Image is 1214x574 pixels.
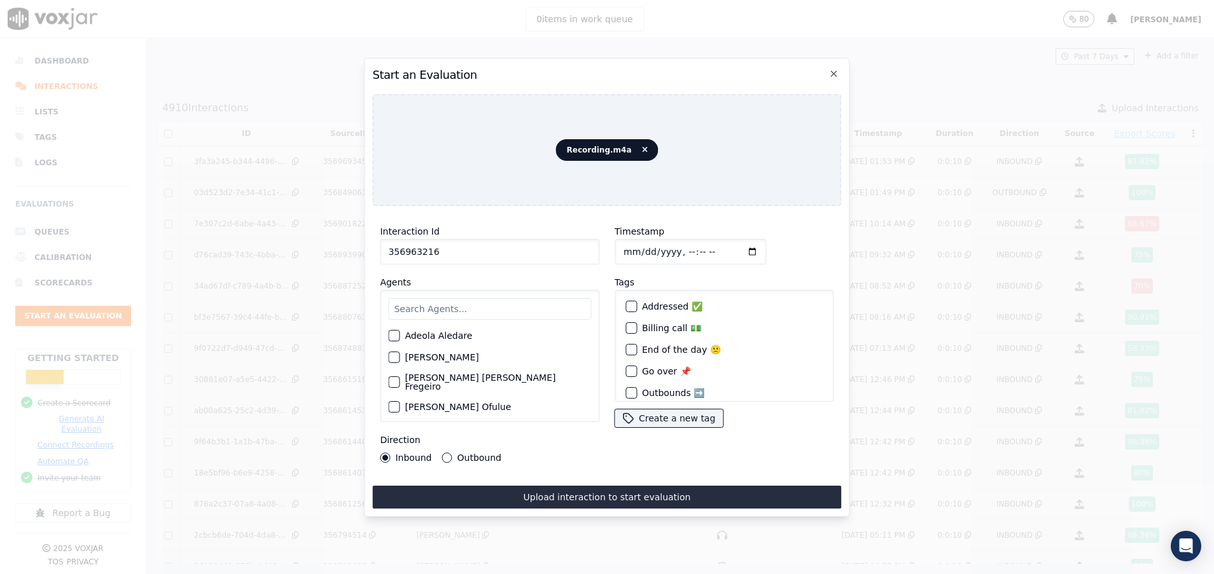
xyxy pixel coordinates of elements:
label: Agents [380,277,411,287]
label: Outbounds ➡️ [642,388,704,397]
label: Inbound [395,453,431,462]
label: Outbound [457,453,501,462]
label: Tags [615,277,634,287]
label: Direction [380,435,420,445]
label: Billing call 💵 [642,324,701,332]
label: [PERSON_NAME] [405,353,478,362]
label: Adeola Aledare [405,331,472,340]
label: Interaction Id [380,226,439,236]
label: [PERSON_NAME] Ofulue [405,402,511,411]
label: Timestamp [615,226,664,236]
span: Recording.m4a [556,139,659,161]
button: Upload interaction to start evaluation [372,486,841,509]
button: Create a new tag [615,409,723,427]
label: Addressed ✅ [642,302,702,311]
input: reference id, file name, etc [380,239,599,264]
label: Go over 📌 [642,367,691,376]
div: Open Intercom Messenger [1171,531,1201,561]
input: Search Agents... [388,298,591,320]
label: [PERSON_NAME] [PERSON_NAME] Fregeiro [405,373,591,391]
label: End of the day 🙁 [642,345,721,354]
h2: Start an Evaluation [372,66,841,84]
